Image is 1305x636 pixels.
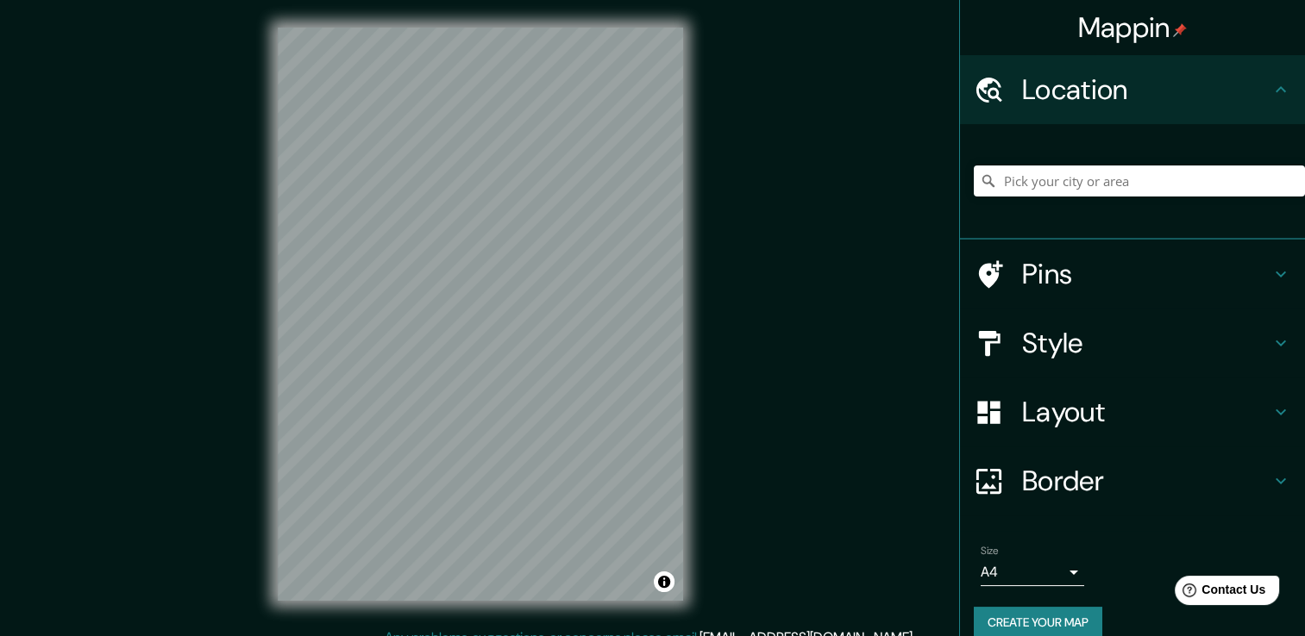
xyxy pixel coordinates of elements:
[1022,72,1270,107] h4: Location
[960,240,1305,309] div: Pins
[981,544,999,558] label: Size
[960,377,1305,446] div: Layout
[960,55,1305,124] div: Location
[1022,464,1270,498] h4: Border
[981,558,1084,586] div: A4
[1022,257,1270,291] h4: Pins
[1022,395,1270,429] h4: Layout
[654,571,674,592] button: Toggle attribution
[278,28,683,601] canvas: Map
[960,446,1305,515] div: Border
[1022,326,1270,360] h4: Style
[960,309,1305,377] div: Style
[974,165,1305,196] input: Pick your city or area
[1078,10,1188,45] h4: Mappin
[1151,569,1286,617] iframe: Help widget launcher
[1173,23,1187,37] img: pin-icon.png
